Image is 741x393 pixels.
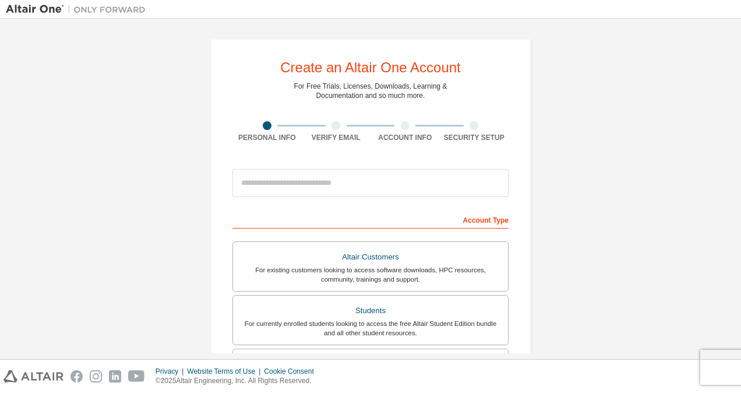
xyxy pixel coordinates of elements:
div: Personal Info [232,133,302,142]
div: Security Setup [440,133,509,142]
img: facebook.svg [70,370,83,383]
div: Altair Customers [240,249,501,265]
div: Cookie Consent [264,367,320,376]
p: © 2025 Altair Engineering, Inc. All Rights Reserved. [156,376,321,386]
div: Create an Altair One Account [280,61,461,75]
div: For currently enrolled students looking to access the free Altair Student Edition bundle and all ... [240,319,501,338]
div: Account Type [232,210,509,229]
div: Students [240,303,501,319]
img: linkedin.svg [109,370,121,383]
div: Privacy [156,367,187,376]
div: For existing customers looking to access software downloads, HPC resources, community, trainings ... [240,265,501,284]
div: Website Terms of Use [187,367,264,376]
div: Verify Email [302,133,371,142]
img: altair_logo.svg [3,370,63,383]
img: youtube.svg [128,370,145,383]
div: Account Info [370,133,440,142]
img: Altair One [6,3,151,15]
div: For Free Trials, Licenses, Downloads, Learning & Documentation and so much more. [294,82,447,100]
img: instagram.svg [90,370,102,383]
